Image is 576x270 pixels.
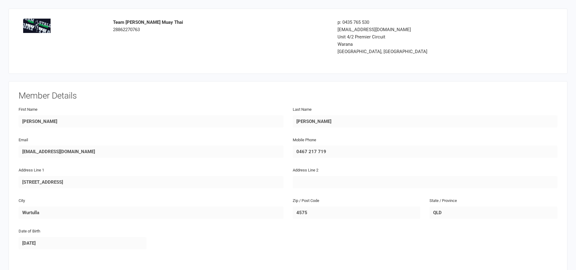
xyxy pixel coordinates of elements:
[293,106,312,113] label: Last Name
[337,41,508,48] div: Warana
[337,33,508,41] div: Unit 4/2 Premier Circuit
[19,198,25,204] label: City
[337,48,508,55] div: [GEOGRAPHIC_DATA], [GEOGRAPHIC_DATA]
[337,19,508,26] div: p: 0435 765 530
[293,198,319,204] label: Zip / Post Code
[429,198,457,204] label: State / Province
[19,137,28,143] label: Email
[19,228,40,235] label: Date of Birth
[23,19,51,33] img: logo.png
[19,106,37,113] label: First Name
[19,91,557,101] h3: Member Details
[19,167,44,174] label: Address Line 1
[293,137,316,143] label: Mobile Phone
[113,19,328,33] div: 28862270763
[337,26,508,33] div: [EMAIL_ADDRESS][DOMAIN_NAME]
[113,20,183,25] strong: Team [PERSON_NAME] Muay Thai
[293,167,318,174] label: Address Line 2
